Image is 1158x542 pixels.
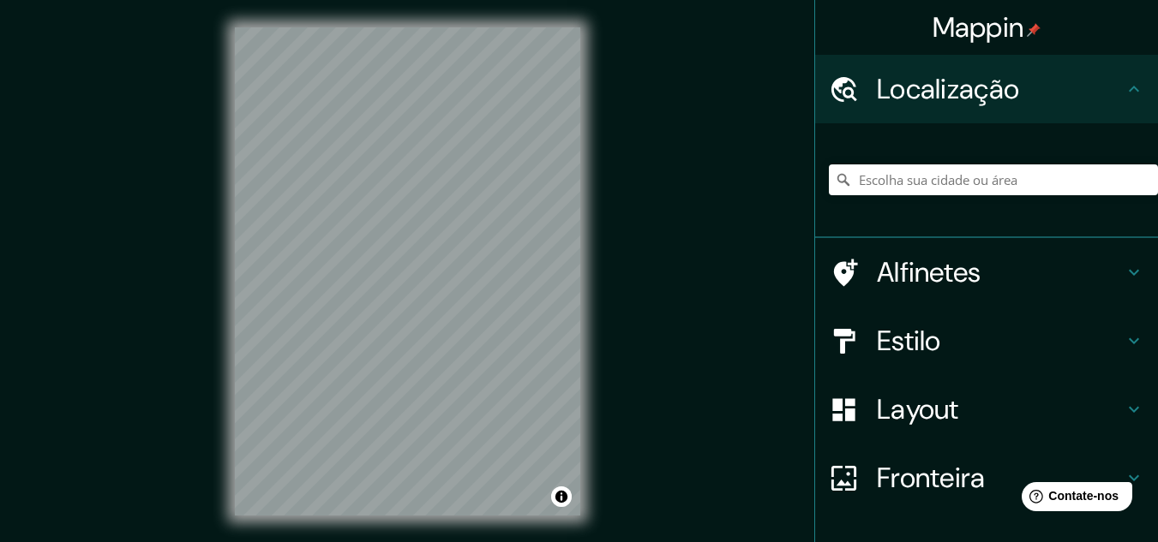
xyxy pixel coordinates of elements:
[1027,23,1041,37] img: pin-icon.png
[933,9,1024,45] font: Mappin
[235,27,580,515] canvas: Mapa
[877,391,959,427] font: Layout
[815,444,1158,512] div: Fronteira
[877,460,986,496] font: Fronteira
[815,55,1158,123] div: Localização
[551,486,572,507] button: Alternar atribuição
[1005,475,1139,523] iframe: Iniciador de widget de ajuda
[829,164,1158,195] input: Escolha sua cidade ou área
[815,375,1158,444] div: Layout
[877,71,1019,107] font: Localização
[815,238,1158,307] div: Alfinetes
[877,254,981,290] font: Alfinetes
[877,323,941,359] font: Estilo
[815,307,1158,375] div: Estilo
